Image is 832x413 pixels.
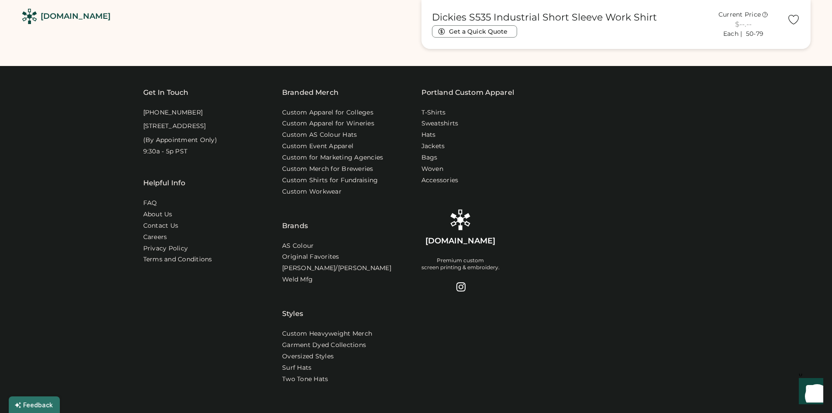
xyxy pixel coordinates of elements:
[282,153,383,162] a: Custom for Marketing Agencies
[421,131,436,139] a: Hats
[143,147,188,156] div: 9:30a - 5p PST
[143,244,188,253] a: Privacy Policy
[282,341,366,350] a: Garment Dyed Collections
[718,10,761,19] div: Current Price
[421,142,445,151] a: Jackets
[41,11,110,22] div: [DOMAIN_NAME]
[791,374,828,411] iframe: Front Chat
[143,87,189,98] div: Get In Touch
[143,233,167,242] a: Careers
[143,255,212,264] div: Terms and Conditions
[421,119,459,128] a: Sweatshirts
[421,108,446,117] a: T-Shirts
[282,87,338,98] div: Branded Merch
[143,136,217,145] div: (By Appointment Only)
[22,9,37,24] img: Rendered Logo - Screens
[282,187,342,196] a: Custom Workwear
[282,119,374,128] a: Custom Apparel for Wineries
[723,30,763,38] div: Each | 50-79
[282,264,391,273] a: [PERSON_NAME]/[PERSON_NAME]
[282,352,334,361] a: Oversized Styles
[282,330,372,338] a: Custom Heavyweight Merch
[421,153,438,162] a: Bags
[432,25,517,38] button: Get a Quick Quote
[282,364,311,372] a: Surf Hats
[425,236,495,246] div: [DOMAIN_NAME]
[421,176,459,185] a: Accessories
[143,222,179,230] a: Contact Us
[282,131,357,139] a: Custom AS Colour Hats
[143,178,186,188] div: Helpful Info
[450,209,471,230] img: Rendered Logo - Screens
[282,375,328,384] a: Two Tone Hats
[421,257,500,271] div: Premium custom screen printing & embroidery.
[282,275,313,284] a: Weld Mfg
[143,122,206,131] div: [STREET_ADDRESS]
[282,199,308,231] div: Brands
[282,287,303,319] div: Styles
[143,108,203,117] div: [PHONE_NUMBER]
[421,165,443,174] a: Woven
[282,176,378,185] a: Custom Shirts for Fundraising
[282,242,314,250] a: AS Colour
[282,142,353,151] a: Custom Event Apparel
[143,210,173,219] a: About Us
[282,108,373,117] a: Custom Apparel for Colleges
[282,165,373,174] a: Custom Merch for Breweries
[705,19,782,30] div: $--.--
[421,87,514,98] a: Portland Custom Apparel
[432,11,657,24] h1: Dickies S535 Industrial Short Sleeve Work Shirt
[143,199,157,208] a: FAQ
[282,253,339,261] a: Original Favorites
